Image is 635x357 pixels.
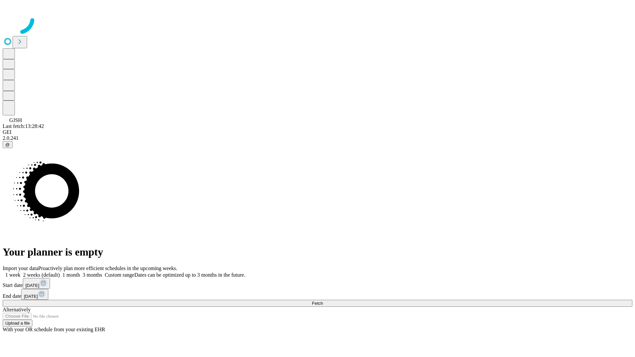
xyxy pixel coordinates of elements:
[3,265,38,271] span: Import your data
[3,289,632,300] div: End date
[63,272,80,278] span: 1 month
[3,327,105,332] span: With your OR schedule from your existing EHR
[3,307,30,312] span: Alternatively
[38,265,177,271] span: Proactively plan more efficient schedules in the upcoming weeks.
[25,283,39,288] span: [DATE]
[134,272,245,278] span: Dates can be optimized up to 3 months in the future.
[3,123,44,129] span: Last fetch: 13:28:42
[23,272,60,278] span: 2 weeks (default)
[105,272,134,278] span: Custom range
[3,300,632,307] button: Fetch
[3,141,13,148] button: @
[21,289,48,300] button: [DATE]
[5,272,21,278] span: 1 week
[24,294,38,299] span: [DATE]
[3,320,32,327] button: Upload a file
[3,135,632,141] div: 2.0.241
[3,246,632,258] h1: Your planner is empty
[5,142,10,147] span: @
[83,272,102,278] span: 3 months
[9,117,22,123] span: GJSH
[3,278,632,289] div: Start date
[312,301,323,306] span: Fetch
[3,129,632,135] div: GEI
[23,278,50,289] button: [DATE]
